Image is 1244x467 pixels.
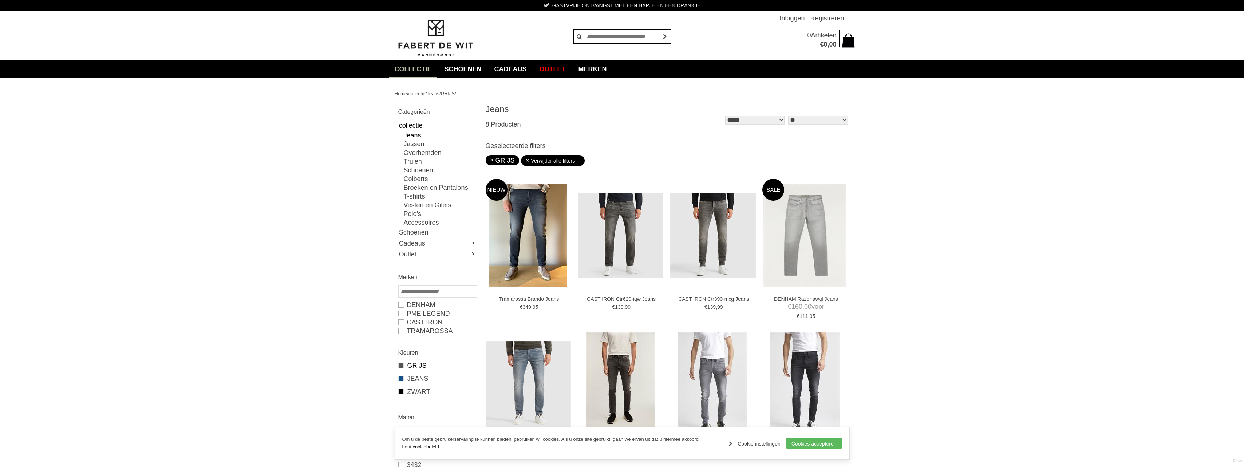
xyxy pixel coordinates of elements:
span: 8 Producten [486,121,521,128]
a: Truien [404,157,477,166]
span: 160 [791,303,802,310]
a: PME LEGEND [398,309,477,318]
a: 3132 [398,426,477,434]
a: Verwijder alle filters [525,155,581,166]
span: , [827,41,829,48]
span: 139 [615,304,623,310]
a: Divide [1233,456,1242,465]
a: Jassen [404,140,477,148]
span: € [612,304,615,310]
a: Schoenen [398,227,477,238]
a: CAST IRON [398,318,477,327]
a: Schoenen [404,166,477,175]
h1: Jeans [486,104,668,115]
span: , [808,313,810,319]
span: € [704,304,707,310]
a: CAST IRON Ctr390-mcg Jeans [674,296,754,302]
a: Cadeaus [489,60,532,78]
a: Inloggen [779,11,805,25]
span: , [531,304,533,310]
a: Overhemden [404,148,477,157]
span: voor [766,302,846,311]
span: € [788,303,791,310]
h2: Maten [398,413,477,422]
p: Om u de beste gebruikerservaring te kunnen bieden, gebruiken wij cookies. Als u onze site gebruik... [402,436,722,451]
h2: Categorieën [398,107,477,116]
a: Cadeaus [398,238,477,249]
span: € [820,41,824,48]
span: 99 [717,304,723,310]
h2: Kleuren [398,348,477,357]
a: Broeken en Pantalons [404,183,477,192]
a: Tramarossa Brando Jeans [489,296,569,302]
a: DENHAM [398,300,477,309]
a: Outlet [398,249,477,260]
img: DENHAM Bolt wlbfm+ Jeans [770,332,840,436]
span: 00 [804,303,811,310]
span: 111 [799,313,808,319]
a: Accessoires [404,218,477,227]
img: CAST IRON Ctr390-mcg Jeans [670,193,756,278]
a: Home [395,91,407,96]
a: Registreren [810,11,844,25]
span: 139 [707,304,716,310]
a: collectie [398,120,477,131]
a: GRIJS [490,157,515,164]
span: / [455,91,456,96]
span: 95 [810,313,815,319]
a: Merken [573,60,612,78]
span: / [439,91,441,96]
a: collectie [389,60,437,78]
span: 95 [533,304,538,310]
span: 349 [522,304,531,310]
span: 0 [824,41,827,48]
img: DENHAM Razor awgl Jeans [763,184,846,287]
span: € [797,313,800,319]
span: / [426,91,427,96]
a: GRIJS [441,91,455,96]
span: 99 [625,304,631,310]
span: / [407,91,408,96]
img: PME LEGEND Ptr140-lgm Jeans [486,341,571,427]
h2: Merken [398,272,477,282]
h3: Geselecteerde filters [486,142,850,150]
span: € [520,304,523,310]
span: , [716,304,717,310]
a: ZWART [398,387,477,396]
img: DENHAM Bolt wlgfm+ Jeans [678,332,747,436]
img: DENHAM Razor awg Jeans [586,332,655,436]
a: Jeans [427,91,439,96]
a: Polo's [404,209,477,218]
a: T-shirts [404,192,477,201]
span: , [623,304,625,310]
a: JEANS [398,374,477,383]
span: , [802,303,804,310]
a: Cookie instellingen [729,438,781,449]
span: 00 [829,41,836,48]
a: DENHAM Razor awgl Jeans [766,296,846,302]
img: CAST IRON Ctr620-igw Jeans [578,193,663,278]
span: Artikelen [811,32,836,39]
img: Tramarossa Brando Jeans [489,184,567,287]
a: CAST IRON Ctr620-igw Jeans [581,296,662,302]
a: GRIJS [398,361,477,370]
a: Tramarossa [398,327,477,335]
a: Jeans [404,131,477,140]
a: collectie [408,91,426,96]
img: Fabert de Wit [395,19,477,58]
a: cookiebeleid [412,444,439,450]
a: Outlet [534,60,571,78]
span: 0 [807,32,811,39]
a: Schoenen [439,60,487,78]
a: Colberts [404,175,477,183]
a: Cookies accepteren [786,438,842,449]
a: Vesten en Gilets [404,201,477,209]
